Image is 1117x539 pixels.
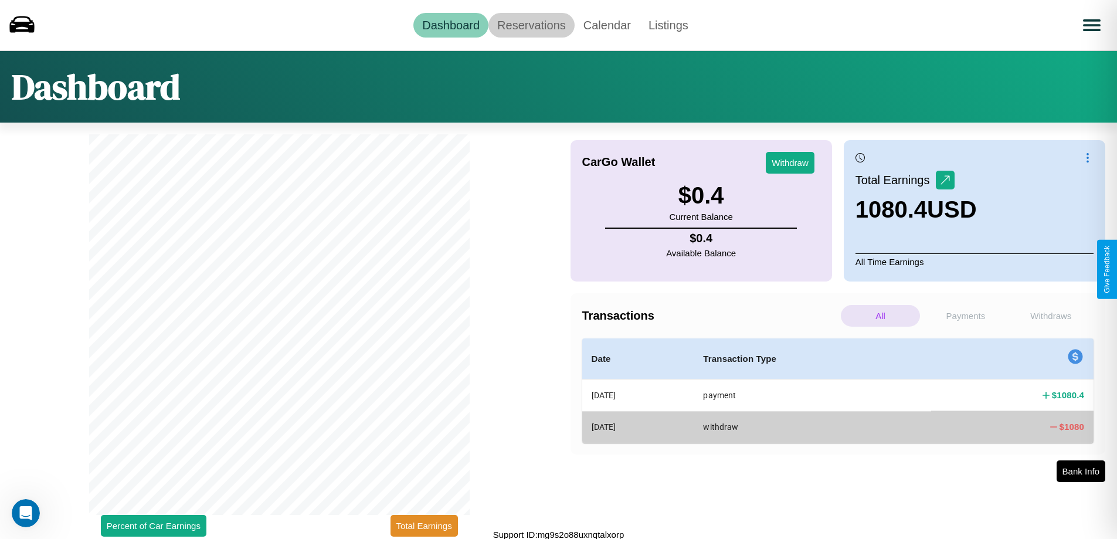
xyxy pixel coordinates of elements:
[488,13,575,38] a: Reservations
[582,309,838,323] h4: Transactions
[766,152,814,174] button: Withdraw
[855,253,1094,270] p: All Time Earnings
[1103,246,1111,293] div: Give Feedback
[855,170,936,191] p: Total Earnings
[582,338,1094,443] table: simple table
[413,13,488,38] a: Dashboard
[694,379,931,412] th: payment
[101,515,206,537] button: Percent of Car Earnings
[669,182,732,209] h3: $ 0.4
[669,209,732,225] p: Current Balance
[12,499,40,527] iframe: Intercom live chat
[666,245,736,261] p: Available Balance
[582,155,656,169] h4: CarGo Wallet
[1057,460,1105,482] button: Bank Info
[1075,9,1108,42] button: Open menu
[666,232,736,245] h4: $ 0.4
[640,13,697,38] a: Listings
[1011,305,1091,327] p: Withdraws
[926,305,1005,327] p: Payments
[582,379,694,412] th: [DATE]
[855,196,977,223] h3: 1080.4 USD
[582,411,694,442] th: [DATE]
[1052,389,1084,401] h4: $ 1080.4
[575,13,640,38] a: Calendar
[1060,421,1084,433] h4: $ 1080
[592,352,685,366] h4: Date
[12,63,180,111] h1: Dashboard
[391,515,458,537] button: Total Earnings
[703,352,922,366] h4: Transaction Type
[694,411,931,442] th: withdraw
[841,305,920,327] p: All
